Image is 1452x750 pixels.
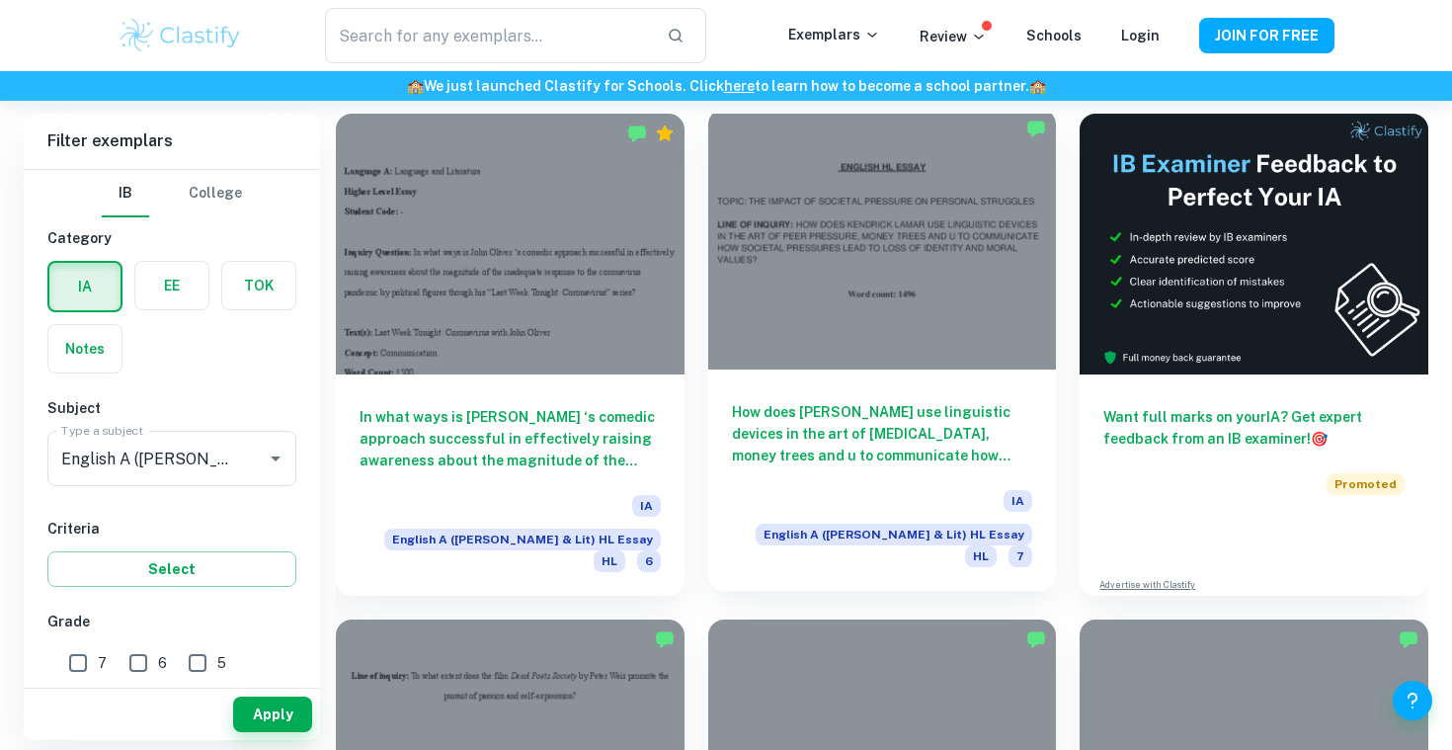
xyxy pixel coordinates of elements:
[47,397,296,419] h6: Subject
[135,262,208,309] button: EE
[756,524,1032,545] span: English A ([PERSON_NAME] & Lit) HL Essay
[708,114,1057,596] a: How does [PERSON_NAME] use linguistic devices in the art of [MEDICAL_DATA], money trees and u to ...
[594,550,625,572] span: HL
[360,406,661,471] h6: In what ways is [PERSON_NAME] ‘s comedic approach successful in effectively raising awareness abo...
[118,16,243,55] img: Clastify logo
[1399,629,1418,649] img: Marked
[48,325,121,373] button: Notes
[102,170,242,217] div: Filter type choice
[632,495,661,517] span: IA
[24,114,320,169] h6: Filter exemplars
[655,124,675,143] div: Premium
[1199,18,1334,53] button: JOIN FOR FREE
[1029,78,1046,94] span: 🏫
[732,401,1033,466] h6: How does [PERSON_NAME] use linguistic devices in the art of [MEDICAL_DATA], money trees and u to ...
[61,422,143,439] label: Type a subject
[336,114,685,596] a: In what ways is [PERSON_NAME] ‘s comedic approach successful in effectively raising awareness abo...
[384,529,661,550] span: English A ([PERSON_NAME] & Lit) HL Essay
[222,262,295,309] button: TOK
[1080,114,1428,375] img: Thumbnail
[98,652,107,674] span: 7
[233,697,312,732] button: Apply
[1080,114,1428,596] a: Want full marks on yourIA? Get expert feedback from an IB examiner!PromotedAdvertise with Clastify
[1026,28,1082,43] a: Schools
[1004,490,1032,512] span: IA
[325,8,651,63] input: Search for any exemplars...
[4,75,1448,97] h6: We just launched Clastify for Schools. Click to learn how to become a school partner.
[1327,473,1405,495] span: Promoted
[1311,431,1328,447] span: 🎯
[1121,28,1160,43] a: Login
[637,550,661,572] span: 6
[262,445,289,472] button: Open
[1103,406,1405,450] h6: Want full marks on your IA ? Get expert feedback from an IB examiner!
[217,652,226,674] span: 5
[47,518,296,540] h6: Criteria
[1026,629,1046,649] img: Marked
[965,545,997,567] span: HL
[102,170,149,217] button: IB
[407,78,424,94] span: 🏫
[189,170,242,217] button: College
[1026,119,1046,138] img: Marked
[47,227,296,249] h6: Category
[788,24,880,45] p: Exemplars
[49,263,121,310] button: IA
[47,611,296,632] h6: Grade
[47,551,296,587] button: Select
[627,124,647,143] img: Marked
[920,26,987,47] p: Review
[1393,681,1432,720] button: Help and Feedback
[724,78,755,94] a: here
[655,629,675,649] img: Marked
[1099,578,1195,592] a: Advertise with Clastify
[158,652,167,674] span: 6
[1008,545,1032,567] span: 7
